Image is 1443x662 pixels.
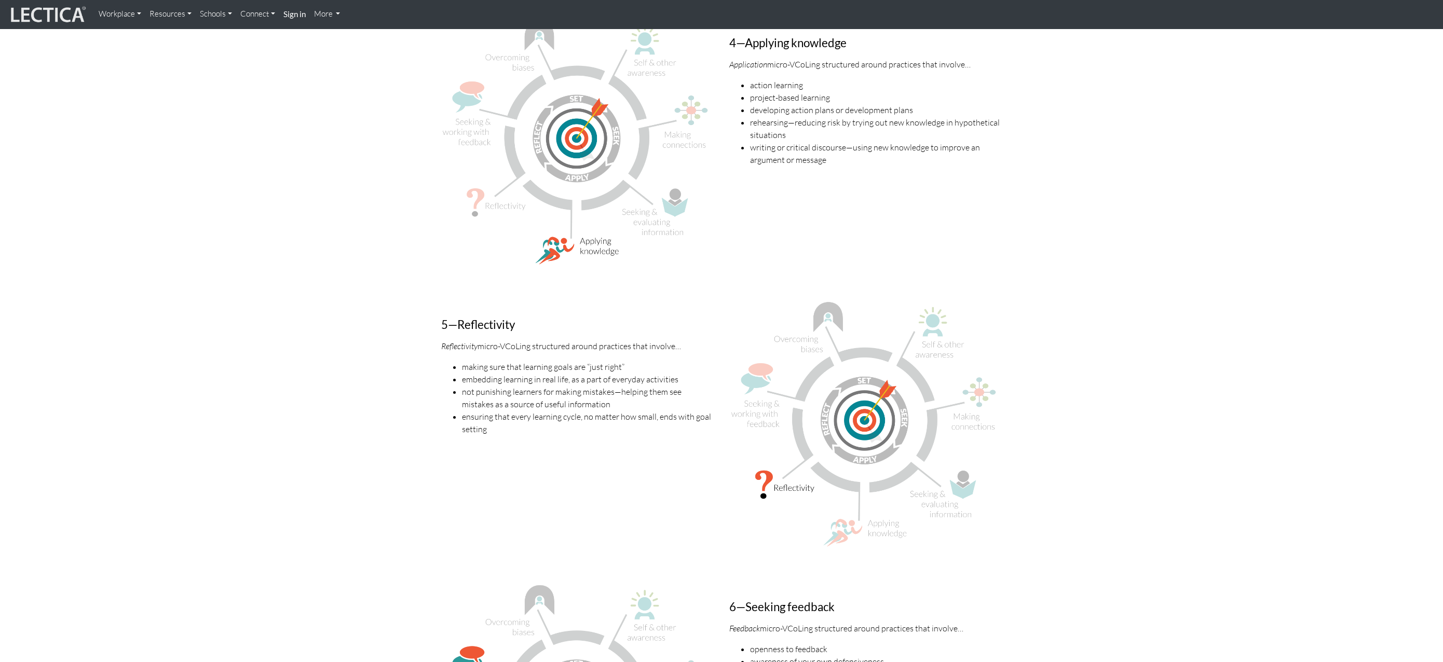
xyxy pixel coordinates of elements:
[462,385,714,410] li: not punishing learners for making mistakes—helping them see mistakes as a source of useful inform...
[729,59,767,70] i: Application
[750,116,1002,141] li: rehearsing—reducing risk by trying out new knowledge in hypothetical situations
[750,141,1002,166] li: writing or critical discourse—using new knowledge to improve an argument or message
[94,4,145,24] a: Workplace
[283,9,306,19] strong: Sign in
[729,622,1002,635] p: micro-VCoLing structured around practices that involve…
[279,4,310,25] a: Sign in
[236,4,279,24] a: Connect
[196,4,236,24] a: Schools
[729,623,760,633] i: Feedback
[729,37,1002,50] h3: 4—Applying knowledge
[462,361,714,373] li: making sure that learning goals are “just right”
[729,58,1002,71] p: micro-VCoLing structured around practices that involve…
[145,4,196,24] a: Resources
[750,643,1002,655] li: openness to feedback
[441,319,714,332] h3: 5—Reflectivity
[750,79,1002,91] li: action learning
[441,340,714,352] p: micro-VCoLing structured around practices that involve…
[729,601,1002,614] h3: 6—Seeking feedback
[310,4,345,24] a: More
[750,91,1002,104] li: project-based learning
[462,373,714,385] li: embedding learning in real life, as a part of everyday activities
[462,410,714,435] li: ensuring that every learning cycle, no matter how small, ends with goal setting
[441,341,478,351] i: Reflectivity
[750,104,1002,116] li: developing action plans or development plans
[8,5,86,24] img: lecticalive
